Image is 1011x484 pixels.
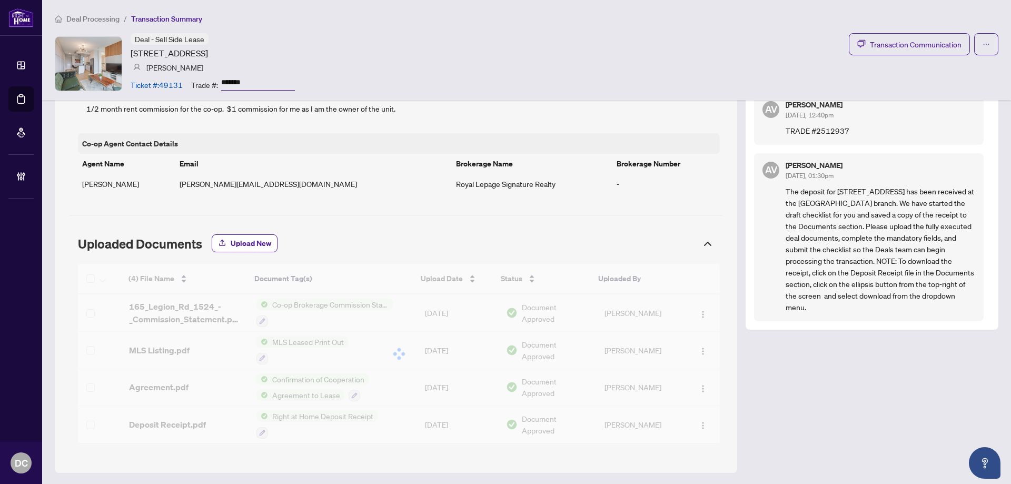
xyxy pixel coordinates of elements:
span: Transaction Summary [131,14,202,24]
article: Co-op Agent Contact Details [82,137,178,150]
img: IMG-W12339845_1.jpg [55,37,122,91]
article: [STREET_ADDRESS] [131,47,208,60]
th: Agent Name [78,154,175,174]
h5: [PERSON_NAME] [786,101,975,108]
span: ellipsis [983,41,990,48]
td: Royal Lepage Signature Realty [452,174,612,194]
td: - [612,174,720,194]
span: [DATE], 12:40pm [786,111,834,119]
article: Trade #: [191,79,218,91]
span: Deal - Sell Side Lease [135,34,204,44]
p: TRADE #2512937 [786,125,975,136]
p: The deposit for [STREET_ADDRESS] has been received at the [GEOGRAPHIC_DATA] branch. We have start... [786,185,975,313]
span: Deal Processing [66,14,120,24]
td: [PERSON_NAME][EMAIL_ADDRESS][DOMAIN_NAME] [175,174,452,194]
span: Upload New [231,235,271,252]
div: 1/2 month rent commission for the co-op. $1 commission for me as I am the owner of the unit. [82,98,716,118]
div: Uploaded Documents [70,230,722,258]
span: AV [765,162,777,177]
img: logo [8,8,34,27]
span: home [55,15,62,23]
th: Brokerage Number [612,154,720,174]
img: svg%3e [133,64,141,71]
span: [DATE], 01:30pm [786,172,834,180]
span: DC [15,456,28,470]
span: Uploaded Documents [78,236,202,252]
span: AV [765,102,777,116]
span: Transaction Communication [870,38,962,51]
article: Ticket #: 49131 [131,79,183,91]
button: Transaction Communication [849,33,970,55]
article: [PERSON_NAME] [146,62,203,73]
th: Brokerage Name [452,154,612,174]
button: Upload New [212,234,277,252]
li: / [124,13,127,25]
button: Open asap [969,447,1000,479]
td: [PERSON_NAME] [78,174,175,194]
h5: [PERSON_NAME] [786,162,975,169]
th: Email [175,154,452,174]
